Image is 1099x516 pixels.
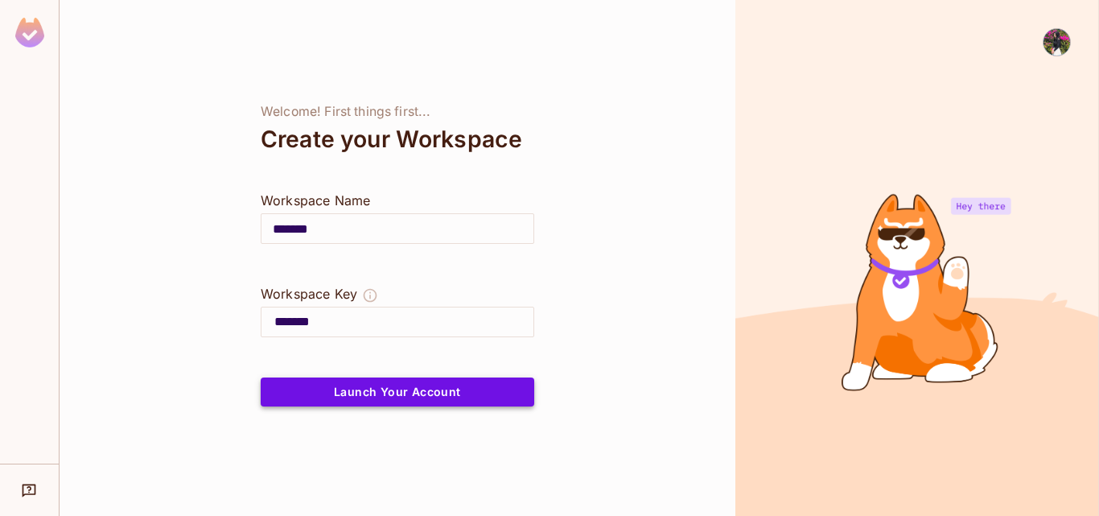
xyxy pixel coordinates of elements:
[362,284,378,307] button: The Workspace Key is unique, and serves as the identifier of your workspace.
[261,191,534,210] div: Workspace Name
[261,104,534,120] div: Welcome! First things first...
[261,378,534,407] button: Launch Your Account
[261,120,534,159] div: Create your Workspace
[1043,29,1070,56] img: Thi Trương
[11,474,47,506] div: Help & Updates
[15,18,44,47] img: SReyMgAAAABJRU5ErkJggg==
[261,284,357,303] div: Workspace Key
